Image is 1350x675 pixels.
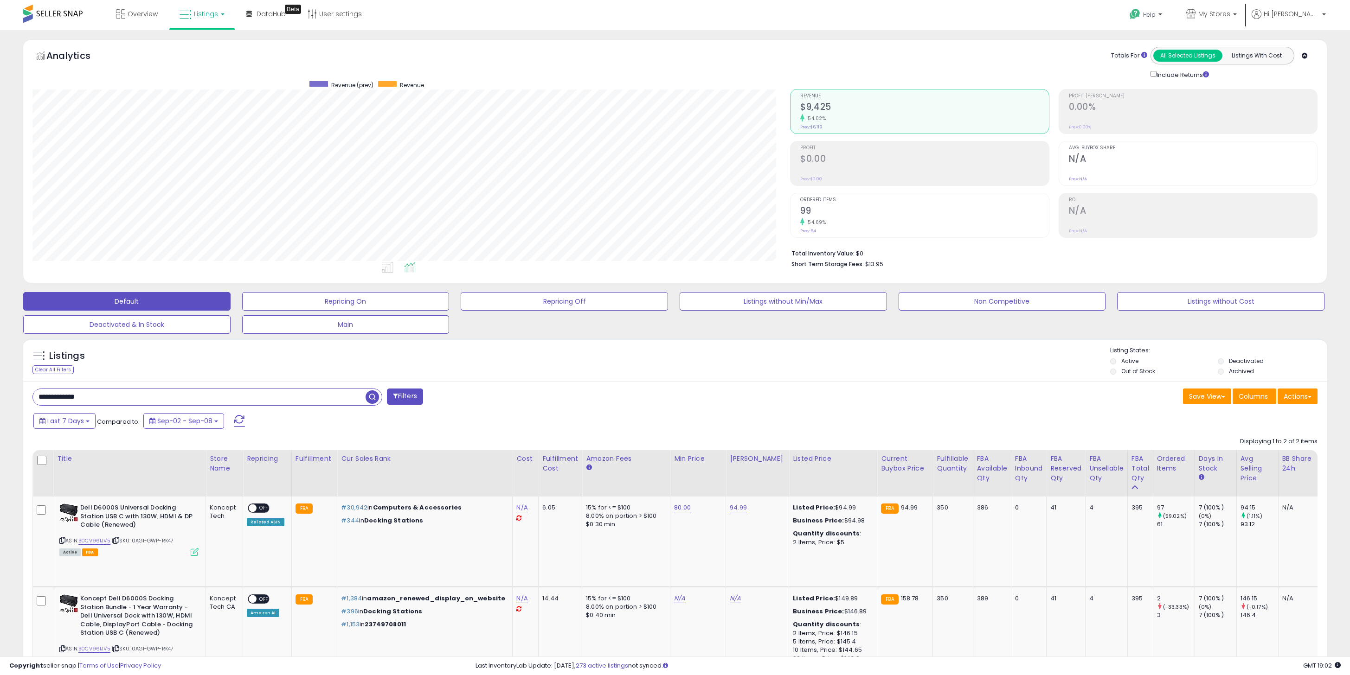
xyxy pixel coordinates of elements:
[9,661,43,670] strong: Copyright
[247,518,284,526] div: Related ASIN
[341,503,505,512] p: in
[516,503,527,512] a: N/A
[1069,94,1317,99] span: Profit [PERSON_NAME]
[1111,51,1147,60] div: Totals For
[1278,388,1318,404] button: Actions
[576,661,628,670] a: 273 active listings
[1303,661,1341,670] span: 2025-09-16 19:02 GMT
[730,503,747,512] a: 94.99
[1198,9,1230,19] span: My Stores
[1229,367,1254,375] label: Archived
[1241,503,1278,512] div: 94.15
[516,594,527,603] a: N/A
[542,503,575,512] div: 6.05
[82,548,98,556] span: FBA
[1163,512,1187,520] small: (59.02%)
[1129,8,1141,20] i: Get Help
[1222,50,1291,62] button: Listings With Cost
[1050,503,1078,512] div: 41
[1247,512,1262,520] small: (1.11%)
[1015,594,1040,603] div: 0
[800,124,823,130] small: Prev: $6,119
[881,454,929,473] div: Current Buybox Price
[341,516,359,525] span: #344
[1069,176,1087,182] small: Prev: N/A
[791,260,864,268] b: Short Term Storage Fees:
[674,454,722,464] div: Min Price
[1015,503,1040,512] div: 0
[78,645,110,653] a: B0CV961JV5
[1050,594,1078,603] div: 41
[586,594,663,603] div: 15% for <= $100
[400,81,424,89] span: Revenue
[1157,503,1195,512] div: 97
[1229,357,1264,365] label: Deactivated
[1069,124,1091,130] small: Prev: 0.00%
[1131,503,1146,512] div: 395
[296,503,313,514] small: FBA
[901,594,919,603] span: 158.78
[793,646,870,654] div: 10 Items, Price: $144.65
[800,228,816,234] small: Prev: 64
[1199,594,1236,603] div: 7 (100%)
[1069,228,1087,234] small: Prev: N/A
[977,503,1004,512] div: 386
[112,645,174,652] span: | SKU: 0AGI-GWP-RK47
[461,292,668,311] button: Repricing Off
[1157,520,1195,529] div: 61
[1239,392,1268,401] span: Columns
[1050,454,1081,483] div: FBA Reserved Qty
[128,9,158,19] span: Overview
[1069,205,1317,218] h2: N/A
[120,661,161,670] a: Privacy Policy
[341,594,505,603] p: in
[1199,603,1212,611] small: (0%)
[1240,437,1318,446] div: Displaying 1 to 2 of 2 items
[586,464,591,472] small: Amazon Fees.
[800,205,1048,218] h2: 99
[1199,454,1233,473] div: Days In Stock
[793,538,870,547] div: 2 Items, Price: $5
[341,516,505,525] p: in
[296,594,313,605] small: FBA
[242,315,450,334] button: Main
[143,413,224,429] button: Sep-02 - Sep-08
[793,529,860,538] b: Quantity discounts
[586,454,666,464] div: Amazon Fees
[365,620,406,629] span: 23749708011
[57,454,202,464] div: Title
[476,662,1341,670] div: Last InventoryLab Update: [DATE], not synced.
[247,454,288,464] div: Repricing
[793,637,870,646] div: 5 Items, Price: $145.4
[33,413,96,429] button: Last 7 Days
[341,607,505,616] p: in
[1199,473,1204,482] small: Days In Stock.
[341,454,508,464] div: Cur Sales Rank
[80,594,193,640] b: Koncept Dell D6000S Docking Station Bundle - 1 Year Warranty - Dell Universal Dock with 130W, HDM...
[793,503,835,512] b: Listed Price:
[80,503,193,532] b: Dell D6000S Universal Docking Station USB C with 130W, HDMI & DP Cable (Renewed)
[793,607,870,616] div: $146.89
[800,153,1048,166] h2: $0.00
[1121,357,1138,365] label: Active
[1131,454,1149,483] div: FBA Total Qty
[387,388,423,405] button: Filters
[331,81,373,89] span: Revenue (prev)
[1089,503,1120,512] div: 4
[586,512,663,520] div: 8.00% on portion > $100
[800,197,1048,203] span: Ordered Items
[586,503,663,512] div: 15% for <= $100
[1122,1,1171,30] a: Help
[586,603,663,611] div: 8.00% on portion > $100
[1153,50,1222,62] button: All Selected Listings
[242,292,450,311] button: Repricing On
[194,9,218,19] span: Listings
[1199,512,1212,520] small: (0%)
[901,503,918,512] span: 94.99
[1089,594,1120,603] div: 4
[257,504,271,512] span: OFF
[32,365,74,374] div: Clear All Filters
[373,503,462,512] span: Computers & Accessories
[1117,292,1324,311] button: Listings without Cost
[59,503,199,555] div: ASIN:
